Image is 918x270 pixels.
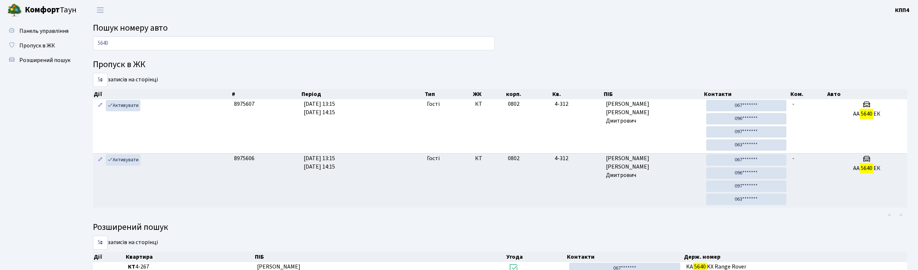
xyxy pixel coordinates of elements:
[475,100,502,108] span: КТ
[93,222,907,233] h4: Розширений пошук
[860,109,874,119] mark: 5640
[895,6,909,14] b: КПП4
[25,4,60,16] b: Комфорт
[683,252,907,262] th: Держ. номер
[606,154,700,180] span: [PERSON_NAME] [PERSON_NAME] Дмитрович
[790,89,827,99] th: Ком.
[93,236,108,250] select: записів на сторінці
[427,154,440,163] span: Гості
[703,89,789,99] th: Контакти
[25,4,77,16] span: Таун
[475,154,502,163] span: КТ
[93,89,231,99] th: Дії
[427,100,440,108] span: Гості
[19,56,70,64] span: Розширений пошук
[19,42,55,50] span: Пропуск в ЖК
[505,89,552,99] th: корп.
[234,154,254,162] span: 8975606
[555,100,600,108] span: 4-312
[506,252,566,262] th: Угода
[304,154,335,171] span: [DATE] 13:15 [DATE] 14:15
[106,154,140,166] a: Активувати
[231,89,301,99] th: #
[96,154,105,166] a: Редагувати
[860,163,874,173] mark: 5640
[93,36,495,50] input: Пошук
[234,100,254,108] span: 8975607
[792,154,794,162] span: -
[93,252,125,262] th: Дії
[93,73,108,87] select: записів на сторінці
[606,100,700,125] span: [PERSON_NAME] [PERSON_NAME] Дмитрович
[19,27,69,35] span: Панель управління
[7,3,22,18] img: logo.png
[93,236,158,250] label: записів на сторінці
[93,73,158,87] label: записів на сторінці
[4,53,77,67] a: Розширений пошук
[826,89,907,99] th: Авто
[4,24,77,38] a: Панель управління
[254,252,506,262] th: ПІБ
[301,89,424,99] th: Період
[91,4,109,16] button: Переключити навігацію
[424,89,472,99] th: Тип
[829,111,904,117] h5: АА ЕК
[895,6,909,15] a: КПП4
[96,100,105,111] a: Редагувати
[304,100,335,116] span: [DATE] 13:15 [DATE] 14:15
[93,22,168,34] span: Пошук номеру авто
[508,154,520,162] span: 0802
[508,100,520,108] span: 0802
[566,252,683,262] th: Контакти
[603,89,703,99] th: ПІБ
[555,154,600,163] span: 4-312
[472,89,505,99] th: ЖК
[93,59,907,70] h4: Пропуск в ЖК
[792,100,794,108] span: -
[552,89,603,99] th: Кв.
[106,100,140,111] a: Активувати
[125,252,254,262] th: Квартира
[829,165,904,172] h5: АА ЕК
[4,38,77,53] a: Пропуск в ЖК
